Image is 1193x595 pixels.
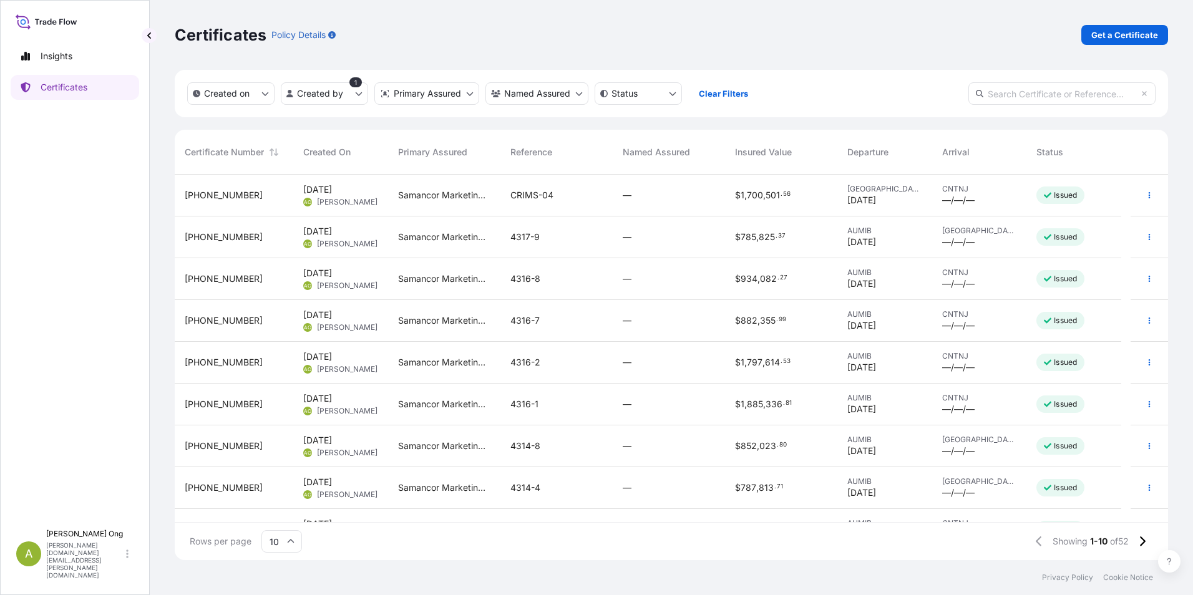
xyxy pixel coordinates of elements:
span: 4314-8 [510,440,540,452]
span: [PHONE_NUMBER] [185,189,263,201]
span: $ [735,233,741,241]
span: [DATE] [303,351,332,363]
span: 4316-7 [510,314,540,327]
span: 336 [766,400,782,409]
span: AO [304,279,311,292]
span: [DATE] [303,476,332,488]
span: , [757,442,759,450]
span: 023 [759,442,776,450]
span: Samancor Marketing Pte Ltd [398,481,490,494]
input: Search Certificate or Reference... [968,82,1156,105]
span: AUMIB [847,226,922,236]
span: [GEOGRAPHIC_DATA] [942,435,1017,445]
a: Privacy Policy [1042,573,1093,583]
span: — [623,273,631,285]
span: Insured Value [735,146,792,158]
span: Status [1036,146,1063,158]
span: of 52 [1110,535,1129,548]
span: — [623,398,631,410]
span: [PERSON_NAME] [317,197,377,207]
span: CNTNJ [942,351,1017,361]
span: $ [735,191,741,200]
span: 934 [741,274,757,283]
span: Named Assured [623,146,690,158]
span: [DATE] [847,486,876,499]
span: AUMIB [847,435,922,445]
span: , [744,358,747,367]
span: AO [304,196,311,208]
p: Created on [204,87,250,100]
span: [DATE] [303,309,332,321]
button: Sort [266,145,281,160]
span: 082 [760,274,777,283]
span: , [756,483,759,492]
a: Certificates [11,75,139,100]
span: [DATE] [303,518,332,530]
span: AUMIB [847,476,922,486]
p: Status [611,87,638,100]
p: Issued [1054,274,1077,284]
span: 787 [741,483,756,492]
span: Showing [1053,535,1088,548]
span: . [774,485,776,489]
span: 1 [741,400,744,409]
p: Issued [1054,441,1077,451]
p: Policy Details [271,29,326,41]
span: — [623,314,631,327]
span: . [781,192,782,196]
span: [PHONE_NUMBER] [185,273,263,285]
span: 4316-1 [510,398,538,410]
p: Created by [297,87,343,100]
span: Samancor Marketing Pte Ltd [398,398,490,410]
span: 4316-8 [510,273,540,285]
span: —/—/— [942,361,975,374]
span: Created On [303,146,351,158]
a: Insights [11,44,139,69]
span: 81 [786,401,792,405]
span: A [25,548,32,560]
p: Insights [41,50,72,62]
span: 56 [783,192,791,196]
span: . [777,276,779,280]
span: , [757,274,760,283]
span: AO [304,321,311,334]
p: Issued [1054,316,1077,326]
span: . [783,401,785,405]
span: Samancor Marketing Pte Ltd [398,231,490,243]
span: [DATE] [303,392,332,405]
span: Samancor Marketing Pte Ltd [398,440,490,452]
span: [PERSON_NAME] [317,406,377,416]
span: [PERSON_NAME] [317,239,377,249]
p: Certificates [41,81,87,94]
span: [DATE] [847,403,876,415]
span: Samancor Marketing Pte Ltd [398,356,490,369]
button: cargoOwner Filter options [485,82,588,105]
p: Issued [1054,190,1077,200]
span: [DATE] [303,183,332,196]
span: . [776,234,777,238]
span: AO [304,363,311,375]
span: —/—/— [942,486,975,499]
span: . [777,443,779,447]
span: 885 [747,400,763,409]
button: Clear Filters [688,84,758,104]
span: CNTNJ [942,268,1017,278]
span: $ [735,442,741,450]
span: AO [304,447,311,459]
span: [PHONE_NUMBER] [185,356,263,369]
span: AO [304,488,311,501]
span: Reference [510,146,552,158]
span: 355 [760,316,776,325]
span: [PHONE_NUMBER] [185,440,263,452]
span: [DATE] [847,194,876,206]
span: $ [735,274,741,283]
span: [GEOGRAPHIC_DATA] [847,184,922,194]
span: , [744,191,747,200]
button: createdBy Filter options [281,82,368,105]
span: Primary Assured [398,146,467,158]
span: [PHONE_NUMBER] [185,314,263,327]
span: 882 [741,316,757,325]
p: Cookie Notice [1103,573,1153,583]
p: [PERSON_NAME][DOMAIN_NAME][EMAIL_ADDRESS][PERSON_NAME][DOMAIN_NAME] [46,541,124,579]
